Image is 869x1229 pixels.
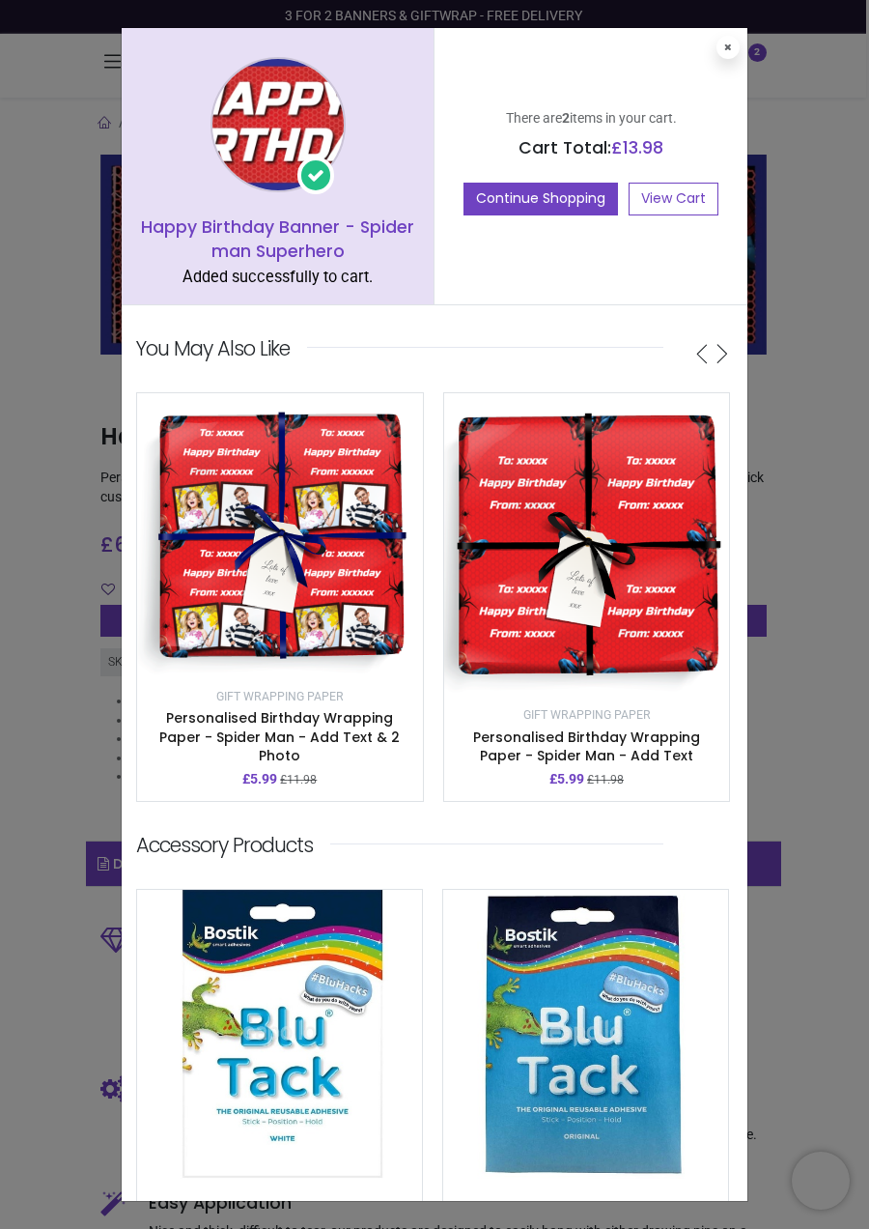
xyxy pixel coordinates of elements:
a: Personalised Birthday Wrapping Paper - Spider Man - Add Text & 2 Photo [159,708,400,765]
span: £ [611,136,663,159]
b: 2 [562,110,570,126]
a: Gift Wrapping Paper [216,688,344,703]
h5: Cart Total: [449,136,733,160]
img: image_512 [137,393,423,683]
img: image_1024 [210,57,346,192]
small: Gift Wrapping Paper [216,690,344,703]
p: You may also like [136,334,290,362]
img: image_512 [443,890,728,1179]
small: £ [280,772,317,788]
span: 11.98 [594,773,624,786]
span: 11.98 [287,773,317,786]
p: £ [549,770,584,789]
p: Accessory Products [136,831,313,859]
img: image_512 [444,393,730,701]
button: Continue Shopping [463,183,618,215]
a: View Cart [629,183,718,215]
a: Gift Wrapping Paper [523,706,651,722]
small: Gift Wrapping Paper [523,708,651,722]
span: 13.98 [623,136,663,159]
a: Personalised Birthday Wrapping Paper - Spider Man - Add Text [473,728,700,766]
span: 5.99 [250,771,277,786]
p: There are items in your cart. [449,109,733,129]
div: Added successfully to cart. [136,267,419,289]
h5: Happy Birthday Banner - Spider man Superhero [136,215,419,263]
img: image_512 [137,890,422,1179]
small: £ [587,772,624,788]
p: £ [242,770,277,789]
span: 5.99 [557,771,584,786]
